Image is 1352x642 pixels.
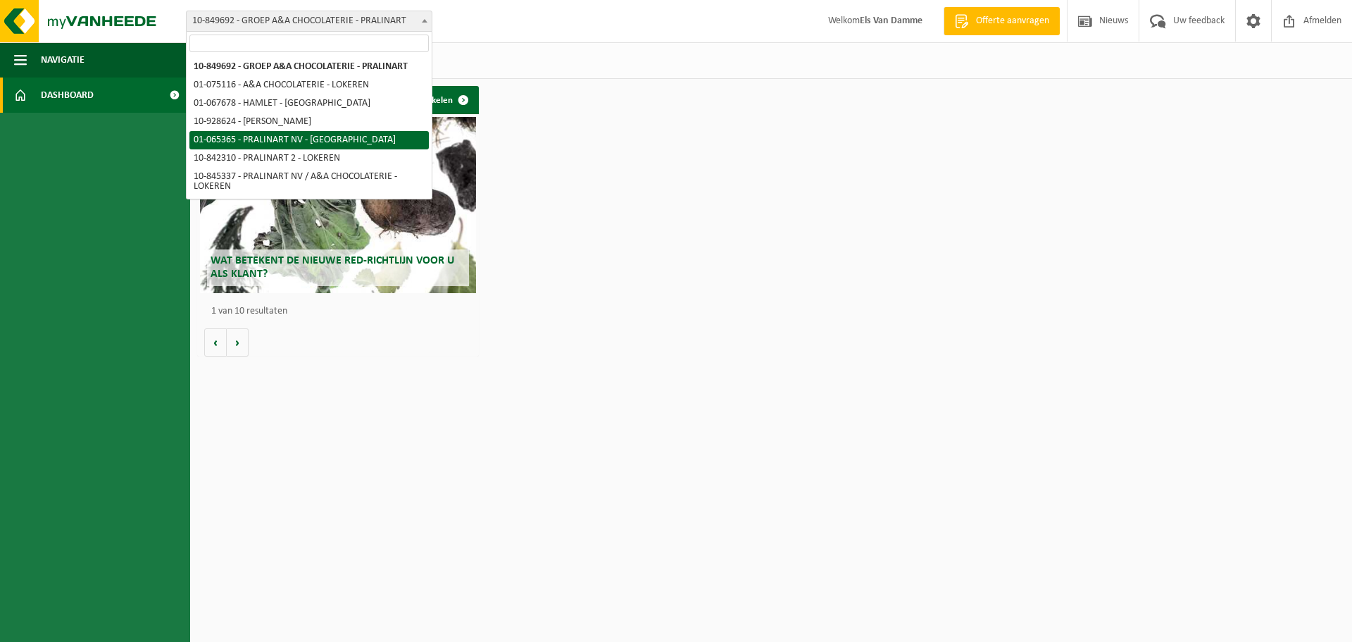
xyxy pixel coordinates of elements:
[189,131,429,149] li: 01-065365 - PRALINART NV - [GEOGRAPHIC_DATA]
[189,76,429,94] li: 01-075116 - A&A CHOCOLATERIE - LOKEREN
[860,16,922,26] strong: Els Van Damme
[187,11,432,31] span: 10-849692 - GROEP A&A CHOCOLATERIE - PRALINART
[972,14,1053,28] span: Offerte aanvragen
[211,307,472,316] p: 1 van 10 resultaten
[41,42,84,78] span: Navigatie
[186,11,432,32] span: 10-849692 - GROEP A&A CHOCOLATERIE - PRALINART
[41,78,94,113] span: Dashboard
[189,94,429,113] li: 01-067678 - HAMLET - [GEOGRAPHIC_DATA]
[189,113,429,131] li: 10-928624 - [PERSON_NAME]
[944,7,1060,35] a: Offerte aanvragen
[189,58,429,76] li: 10-849692 - GROEP A&A CHOCOLATERIE - PRALINART
[211,255,454,280] span: Wat betekent de nieuwe RED-richtlijn voor u als klant?
[204,328,227,357] button: Vorige
[200,117,476,293] a: Wat betekent de nieuwe RED-richtlijn voor u als klant?
[390,86,477,114] a: Alle artikelen
[189,168,429,196] li: 10-845337 - PRALINART NV / A&A CHOCOLATERIE - LOKEREN
[227,328,249,357] button: Volgende
[189,149,429,168] li: 10-842310 - PRALINART 2 - LOKEREN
